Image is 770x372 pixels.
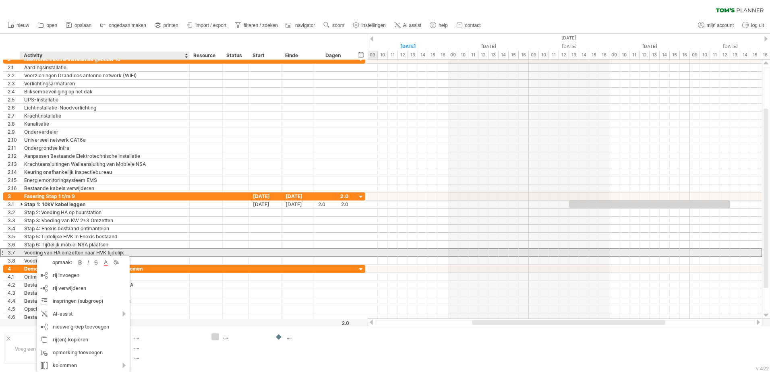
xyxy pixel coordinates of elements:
div: .... [134,353,202,360]
div: Stap 3: Voeding van KW 2+3 Omzetten [24,217,185,224]
div: Einde [285,52,309,60]
div: Kanalisatie [24,120,185,128]
div: 15 [670,51,680,59]
div: 3.3 [8,217,20,224]
div: 2.5 [8,96,20,103]
div: Bestaande NSA Demonteren en Afvoeren [24,289,185,297]
div: rij(en) kopiëren [37,333,130,346]
div: 3.2 [8,209,20,216]
a: mijn account [696,20,736,31]
div: vrijdag, 10 Oktober 2025 [368,42,448,51]
div: zaterdag, 11 Oktober 2025 [448,42,529,51]
div: 14 [418,51,428,59]
a: contact [454,20,483,31]
div: 10 [700,51,710,59]
div: 13 [488,51,499,59]
div: 11 [468,51,478,59]
div: 4.1 [8,273,20,281]
div: 2.7 [8,112,20,120]
div: Verlichtingsarmaturen [24,80,185,87]
div: maandag, 13 Oktober 2025 [609,42,690,51]
div: zondag, 12 Oktober 2025 [529,42,609,51]
div: Fasering Stap 1 t/m 9 [24,192,185,200]
div: Activity [24,52,185,60]
div: Start [253,52,277,60]
span: navigator [295,23,315,28]
div: 4.3 [8,289,20,297]
div: 14 [740,51,750,59]
div: 09 [368,51,378,59]
div: 13 [569,51,579,59]
a: nieuw [6,20,31,31]
div: 2.12 [8,152,20,160]
div: Krachtaansluitingen Wallaansluiting van Mobiele NSA [24,160,185,168]
span: ongedaan maken [109,23,146,28]
div: 3.4 [8,225,20,232]
div: [DATE] [282,192,314,200]
div: Energiemonitoringsysteem EMS [24,176,185,184]
div: .... [287,333,331,340]
div: .... [134,343,202,350]
div: Stap 5: Tijdelijke HVK in Enexis bestaand [24,233,185,240]
div: 16 [680,51,690,59]
div: 16 [438,51,448,59]
div: 3.7 [8,249,20,256]
span: opslaan [75,23,91,28]
div: Voeding van HA omzetten naar HVK tijdelijk [24,249,185,256]
span: help [439,23,448,28]
div: 12 [559,51,569,59]
div: Dagen [314,52,352,60]
div: 4 [8,265,20,273]
a: ongedaan maken [98,20,149,31]
span: instellingen [362,23,386,28]
div: Opschonen en Inspectie [24,305,185,313]
div: Lichtinstallatie-Noodverlichting [24,104,185,112]
span: log uit [751,23,764,28]
div: 3.1 [8,200,20,208]
div: 09 [529,51,539,59]
div: Bestaande Hoofdverdeler [PERSON_NAME] HA [24,281,185,289]
div: 2.15 [8,176,20,184]
span: AI assist [403,23,421,28]
a: opslaan [64,20,94,31]
a: log uit [740,20,766,31]
div: 11 [629,51,640,59]
div: 2.14 [8,168,20,176]
div: Stap 1: 10kV kabel leggen [24,200,185,208]
div: 13 [730,51,740,59]
div: Bliksembeveiliging op het dak [24,88,185,95]
div: 15 [428,51,438,59]
div: AI-assist [37,308,130,320]
span: zoom [332,23,344,28]
div: Voeg een eigen logo toe [4,334,79,364]
span: rij verwijderen [53,285,86,291]
a: help [428,20,450,31]
div: 2.0 [315,320,349,326]
div: inspringen (subgroep) [37,295,130,308]
div: 12 [398,51,408,59]
div: Demontage en Inspectie van Bestaande Systemen [24,265,185,273]
div: 10 [539,51,549,59]
div: 15 [589,51,599,59]
div: 2.13 [8,160,20,168]
div: 09 [448,51,458,59]
div: Stap 2: Voeding HA op huurstation [24,209,185,216]
div: 3.5 [8,233,20,240]
div: Bestaande kabels verwijderen [24,184,185,192]
div: Ontmanteling Bestaande Installaties [24,273,185,281]
div: 11 [710,51,720,59]
div: rij invoegen [37,269,130,282]
div: 14 [499,51,509,59]
div: 2.2 [8,72,20,79]
div: v 422 [756,366,769,372]
div: 2.3 [8,80,20,87]
div: 12 [720,51,730,59]
div: Krachtinstallatie [24,112,185,120]
div: Resource [193,52,218,60]
div: 14 [579,51,589,59]
div: 2.6 [8,104,20,112]
span: contact [465,23,481,28]
div: 12 [640,51,650,59]
div: 4.2 [8,281,20,289]
div: 09 [690,51,700,59]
